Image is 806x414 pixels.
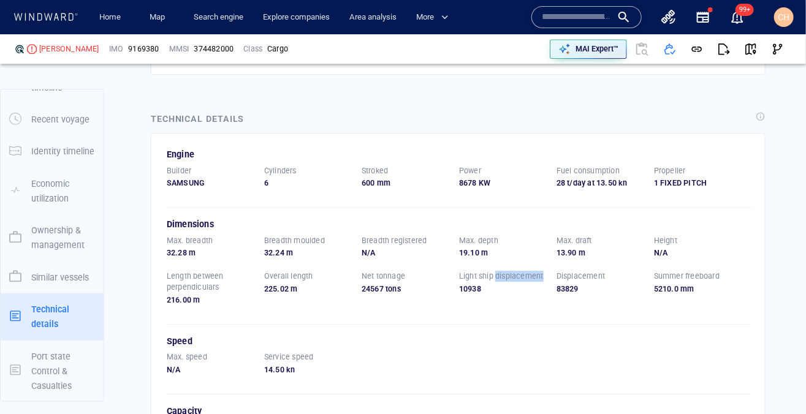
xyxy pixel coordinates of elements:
[167,247,264,258] p: 32.28 m
[1,262,104,293] button: Similar vessels
[6,12,60,31] div: Activity timeline
[180,315,208,324] span: 30 days
[167,295,264,306] p: 216.00 m
[168,362,222,376] a: Mapbox logo
[63,12,85,31] div: (4778)
[258,7,335,28] a: Explore companies
[264,352,314,363] p: Service speed
[557,235,592,246] p: Max. draft
[1,271,104,282] a: Similar vessels
[544,44,563,62] div: Toggle vessel historical path
[167,147,194,162] p: Engine
[411,7,459,28] button: More
[264,364,362,375] p: 14.50 kn
[1,214,104,262] button: Ownership & management
[362,235,427,246] p: Breadth registered
[362,271,405,282] p: Net tonnage
[167,271,264,293] p: Length between perpendiculars
[264,271,313,282] p: Overall length
[145,7,174,28] a: Map
[1,113,104,125] a: Recent voyage
[109,43,124,55] p: IMO
[654,247,751,258] p: N/A
[459,284,557,295] p: 10938
[243,43,262,55] p: Class
[1,135,104,167] button: Identity timeline
[730,10,745,24] div: Notification center
[264,165,297,176] p: Cylinders
[31,302,95,332] p: Technical details
[459,271,544,282] p: Light ship displacement
[31,176,95,206] p: Economic utilization
[459,235,498,246] p: Max. depth
[128,43,159,55] span: 9169380
[362,247,459,258] p: N/A
[151,111,244,126] div: Technical details
[135,12,145,31] div: Compliance Activities
[264,284,362,295] p: 225.02 m
[264,235,325,246] p: Breadth moulded
[1,364,104,376] a: Port state Control & Casualties
[654,178,751,189] p: 1 FIXED PITCH
[737,36,764,62] button: View on map
[140,7,179,28] button: Map
[772,5,796,29] button: CH
[39,43,99,55] span: EUNICE
[654,165,686,176] p: Propeller
[31,349,95,394] p: Port state Control & Casualties
[31,223,95,253] p: Ownership & management
[31,270,89,285] p: Similar vessels
[1,341,104,402] button: Port state Control & Casualties
[656,36,683,62] button: Add to vessel list
[557,284,654,295] p: 83829
[39,43,99,55] div: [PERSON_NAME]
[459,165,481,176] p: Power
[362,165,388,176] p: Stroked
[189,7,248,28] a: Search engine
[167,217,214,231] p: Dimensions
[778,12,790,22] span: CH
[459,178,557,189] p: 8678 KW
[95,7,126,28] a: Home
[557,165,620,176] p: Fuel consumption
[563,44,583,62] button: Create an AOI.
[654,284,751,295] p: 5210.0 mm
[167,165,191,176] p: Builder
[31,112,89,127] p: Recent voyage
[27,44,37,54] div: High risk
[169,43,189,55] p: MMSI
[362,178,459,189] p: 600 mm
[267,43,288,55] div: Cargo
[167,352,207,363] p: Max. speed
[344,7,401,28] button: Area analysis
[736,4,754,16] span: 99+
[583,44,601,62] div: Toggle map information layers
[557,247,654,258] p: 13.90 m
[1,293,104,341] button: Technical details
[723,2,752,32] button: 99+
[459,247,557,258] p: 19.10 m
[526,44,544,62] div: Focus on vessel path
[91,7,130,28] button: Home
[563,44,583,62] div: tooltips.createAOI
[416,10,449,24] span: More
[1,184,104,196] a: Economic utilization
[264,178,362,189] p: 6
[754,359,797,405] iframe: Chat
[557,271,605,282] p: Displacement
[167,334,192,348] p: Speed
[31,144,94,159] p: Identity timeline
[654,235,677,246] p: Height
[1,103,104,135] button: Recent voyage
[495,44,526,62] button: Export vessel information
[15,44,25,54] div: T&S ODR defined risk: indication
[654,271,720,282] p: Summer freeboard
[210,310,263,329] div: [DATE] - [DATE]
[194,43,234,55] div: 374482000
[167,178,264,189] p: SAMSUNG
[576,43,618,55] p: MAI Expert™
[264,247,362,258] p: 32.24 m
[167,364,264,375] p: N/A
